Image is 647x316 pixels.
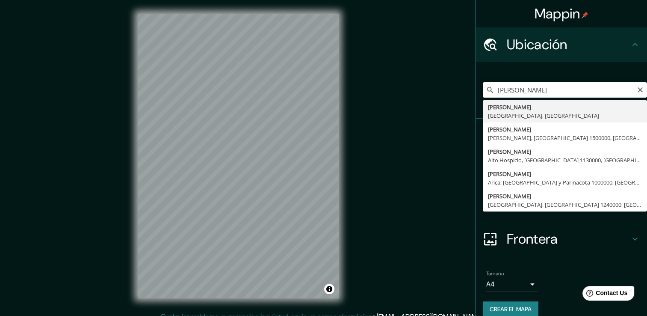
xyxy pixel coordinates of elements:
div: [GEOGRAPHIC_DATA], [GEOGRAPHIC_DATA] 1240000, [GEOGRAPHIC_DATA] [488,200,642,209]
h4: Ubicación [507,36,630,53]
div: Estilo [476,153,647,188]
button: Alternar atribución [324,284,334,294]
div: Frontera [476,222,647,256]
div: [PERSON_NAME] [488,147,642,156]
div: Diseño [476,188,647,222]
label: Tamaño [486,270,504,277]
div: [GEOGRAPHIC_DATA], [GEOGRAPHIC_DATA] [488,111,642,120]
button: Claro [637,85,644,93]
div: Pines [476,119,647,153]
div: [PERSON_NAME], [GEOGRAPHIC_DATA] 1500000, [GEOGRAPHIC_DATA] [488,134,642,142]
iframe: Help widget launcher [571,283,638,307]
h4: Diseño [507,196,630,213]
h4: Frontera [507,230,630,247]
div: Ubicación [476,27,647,62]
canvas: Mapa [138,14,339,298]
div: [PERSON_NAME] [488,170,642,178]
div: [PERSON_NAME] [488,192,642,200]
div: [PERSON_NAME] [488,125,642,134]
input: Elige tu ciudad o área [483,82,647,98]
div: A4 [486,277,538,291]
font: Crear el mapa [490,304,532,315]
div: Alto Hospicio, [GEOGRAPHIC_DATA] 1130000, [GEOGRAPHIC_DATA] [488,156,642,164]
img: pin-icon.png [582,12,588,18]
div: Arica, [GEOGRAPHIC_DATA] y Parinacota 1000000, [GEOGRAPHIC_DATA] [488,178,642,187]
font: Mappin [535,5,580,23]
div: [PERSON_NAME] [488,103,642,111]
